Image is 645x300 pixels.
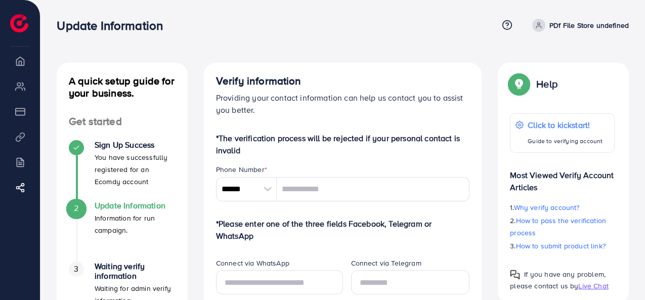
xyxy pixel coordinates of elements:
p: 2. [510,215,615,239]
p: You have successfully registered for an Ecomdy account [95,151,176,188]
iframe: Chat [602,254,637,292]
p: 3. [510,240,615,252]
h4: Update Information [95,201,176,210]
h4: Sign Up Success [95,140,176,150]
span: Why verify account? [514,202,580,212]
li: Update Information [57,201,188,262]
span: 3 [74,263,78,275]
label: Connect via WhatsApp [216,258,289,268]
img: logo [10,14,28,32]
span: If you have any problem, please contact us by [510,269,606,291]
p: *Please enter one of the three fields Facebook, Telegram or WhatsApp [216,218,470,242]
p: Guide to verifying account [528,135,603,147]
span: How to submit product link? [516,241,606,251]
label: Connect via Telegram [351,258,421,268]
h4: A quick setup guide for your business. [57,75,188,99]
h3: Update Information [57,18,171,33]
img: Popup guide [510,75,528,93]
p: *The verification process will be rejected if your personal contact is invalid [216,132,470,156]
p: 1. [510,201,615,213]
span: Live Chat [578,281,608,291]
span: 2 [74,202,78,214]
img: Popup guide [510,270,520,280]
a: PDf File Store undefined [528,19,629,32]
label: Phone Number [216,164,267,175]
p: Providing your contact information can help us contact you to assist you better. [216,92,470,116]
p: Click to kickstart! [528,119,603,131]
h4: Get started [57,115,188,128]
p: Most Viewed Verify Account Articles [510,161,615,193]
span: How to pass the verification process [510,216,606,238]
p: PDf File Store undefined [549,19,629,31]
h4: Verify information [216,75,470,88]
li: Sign Up Success [57,140,188,201]
h4: Waiting verify information [95,262,176,281]
p: Help [536,78,557,90]
p: Information for run campaign. [95,212,176,236]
